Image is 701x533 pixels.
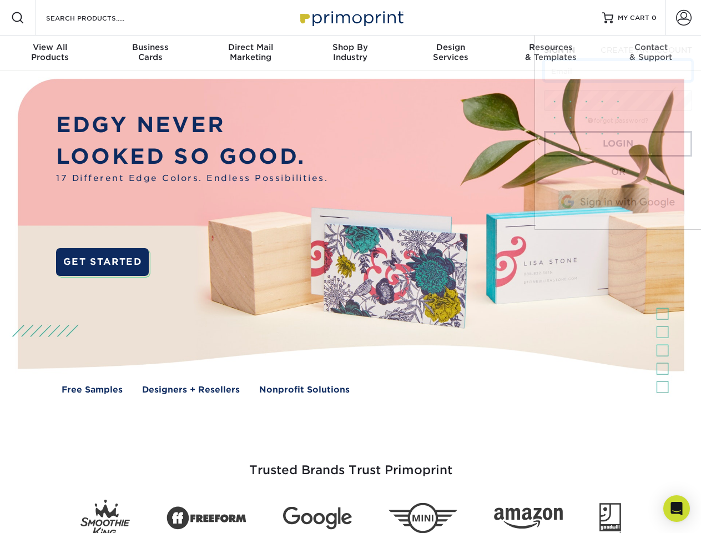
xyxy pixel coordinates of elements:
[401,42,501,52] span: Design
[501,36,601,71] a: Resources& Templates
[100,42,200,52] span: Business
[100,36,200,71] a: BusinessCards
[494,508,563,529] img: Amazon
[544,131,692,157] a: Login
[300,42,400,62] div: Industry
[544,165,692,179] div: OR
[599,503,621,533] img: Goodwill
[62,384,123,396] a: Free Samples
[501,42,601,62] div: & Templates
[259,384,350,396] a: Nonprofit Solutions
[142,384,240,396] a: Designers + Resellers
[544,60,692,81] input: Email
[663,495,690,522] div: Open Intercom Messenger
[56,172,328,185] span: 17 Different Edge Colors. Endless Possibilities.
[200,42,300,52] span: Direct Mail
[300,36,400,71] a: Shop ByIndustry
[26,436,675,491] h3: Trusted Brands Trust Primoprint
[56,141,328,173] p: LOOKED SO GOOD.
[618,13,649,23] span: MY CART
[295,6,406,29] img: Primoprint
[56,109,328,141] p: EDGY NEVER
[56,248,149,276] a: GET STARTED
[401,36,501,71] a: DesignServices
[300,42,400,52] span: Shop By
[588,117,648,124] a: forgot password?
[652,14,657,22] span: 0
[401,42,501,62] div: Services
[45,11,153,24] input: SEARCH PRODUCTS.....
[501,42,601,52] span: Resources
[200,42,300,62] div: Marketing
[200,36,300,71] a: Direct MailMarketing
[100,42,200,62] div: Cards
[601,46,692,54] span: CREATE AN ACCOUNT
[283,507,352,530] img: Google
[544,46,575,54] span: SIGN IN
